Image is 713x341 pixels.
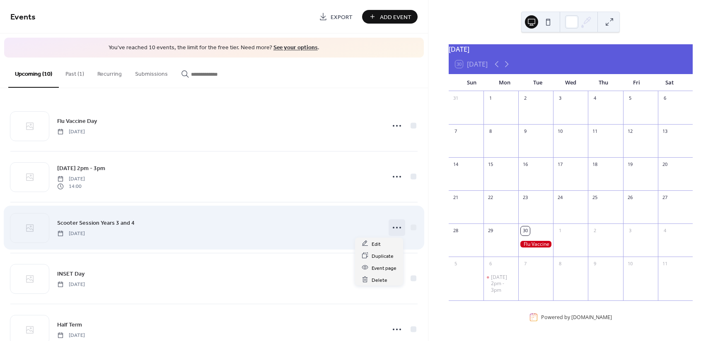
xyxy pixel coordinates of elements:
[521,160,530,169] div: 16
[486,259,495,269] div: 6
[331,13,353,22] span: Export
[556,127,565,136] div: 10
[372,252,394,260] span: Duplicate
[57,269,85,278] span: INSET Day
[521,94,530,103] div: 2
[653,74,686,91] div: Sat
[521,127,530,136] div: 9
[660,259,669,269] div: 11
[620,74,653,91] div: Fri
[626,226,635,235] div: 3
[486,94,495,103] div: 1
[455,74,488,91] div: Sun
[451,160,460,169] div: 14
[590,94,599,103] div: 4
[128,58,174,87] button: Submissions
[483,274,518,293] div: Harvest Festival 2pm - 3pm
[57,175,85,183] span: [DATE]
[10,9,36,25] span: Events
[556,193,565,202] div: 24
[590,226,599,235] div: 2
[587,74,620,91] div: Thu
[556,226,565,235] div: 1
[521,259,530,269] div: 7
[590,193,599,202] div: 25
[57,117,97,125] span: Flu Vaccine Day
[57,183,85,190] span: 14:00
[486,193,495,202] div: 22
[12,44,416,52] span: You've reached 10 events, the limit for the free tier. Need more? .
[521,226,530,235] div: 30
[449,44,693,54] div: [DATE]
[451,226,460,235] div: 28
[626,160,635,169] div: 19
[554,74,587,91] div: Wed
[590,127,599,136] div: 11
[660,226,669,235] div: 4
[372,276,387,284] span: Delete
[590,259,599,269] div: 9
[91,58,128,87] button: Recurring
[57,320,82,329] span: Half Term
[451,127,460,136] div: 7
[486,226,495,235] div: 29
[521,193,530,202] div: 23
[556,160,565,169] div: 17
[57,331,85,339] span: [DATE]
[372,240,381,248] span: Edit
[8,58,59,88] button: Upcoming (10)
[626,94,635,103] div: 5
[451,94,460,103] div: 31
[660,193,669,202] div: 27
[518,241,553,248] div: Flu Vaccine Day
[57,116,97,126] a: Flu Vaccine Day
[313,10,359,24] a: Export
[660,127,669,136] div: 13
[451,259,460,269] div: 5
[488,74,521,91] div: Mon
[660,160,669,169] div: 20
[590,160,599,169] div: 18
[626,193,635,202] div: 26
[273,42,318,53] a: See your options
[57,128,85,135] span: [DATE]
[57,219,135,227] span: Scooter Session Years 3 and 4
[626,127,635,136] div: 12
[486,160,495,169] div: 15
[541,314,612,321] div: Powered by
[491,274,515,293] div: [DATE] 2pm - 3pm
[57,320,82,329] a: Half Term
[57,163,105,173] a: [DATE] 2pm - 3pm
[556,94,565,103] div: 3
[451,193,460,202] div: 21
[57,230,85,237] span: [DATE]
[486,127,495,136] div: 8
[57,281,85,288] span: [DATE]
[660,94,669,103] div: 6
[626,259,635,269] div: 10
[57,218,135,228] a: Scooter Session Years 3 and 4
[372,264,396,272] span: Event page
[521,74,554,91] div: Tue
[571,314,612,321] a: [DOMAIN_NAME]
[59,58,91,87] button: Past (1)
[57,269,85,279] a: INSET Day
[556,259,565,269] div: 8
